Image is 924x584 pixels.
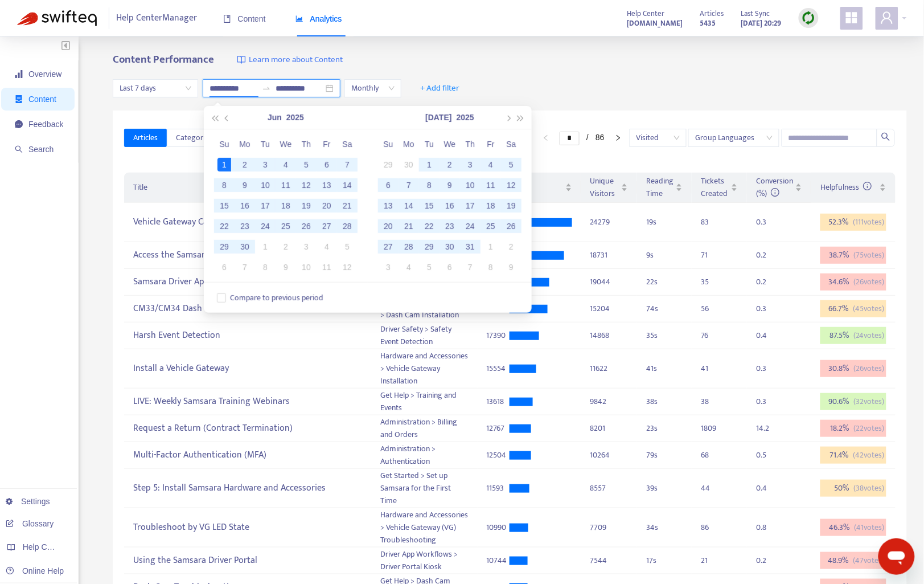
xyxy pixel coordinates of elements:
[214,154,235,175] td: 2025-06-01
[337,134,358,154] th: Sa
[402,158,416,171] div: 30
[484,158,498,171] div: 4
[340,158,354,171] div: 7
[276,134,296,154] th: We
[590,175,619,200] span: Unique Visitors
[28,70,61,79] span: Overview
[299,199,313,213] div: 19
[113,51,214,68] b: Content Performance
[279,260,293,274] div: 9
[402,260,416,274] div: 4
[279,199,293,213] div: 18
[217,158,231,171] div: 1
[484,219,498,233] div: 25
[6,497,50,506] a: Settings
[340,199,354,213] div: 21
[378,257,399,277] td: 2025-08-03
[756,362,779,375] div: 0.3
[820,273,886,291] div: 34.6 %
[17,10,97,26] img: Swifteq
[217,240,231,254] div: 29
[337,195,358,216] td: 2025-06-21
[501,216,521,236] td: 2025-07-26
[443,158,457,171] div: 2
[167,129,221,147] button: Categories
[235,236,255,257] td: 2025-06-30
[214,236,235,257] td: 2025-06-29
[636,129,680,146] span: Visited
[701,362,724,375] div: 41
[320,260,334,274] div: 11
[262,84,271,93] span: to
[881,132,890,141] span: search
[378,236,399,257] td: 2025-07-27
[258,260,272,274] div: 8
[399,236,419,257] td: 2025-07-28
[853,329,884,342] span: ( 24 votes)
[320,240,334,254] div: 4
[340,178,354,192] div: 14
[701,329,724,342] div: 76
[501,236,521,257] td: 2025-08-02
[820,181,872,194] span: Helpfulness
[440,175,460,195] td: 2025-07-09
[133,181,352,194] span: Title
[701,249,724,262] div: 71
[422,158,436,171] div: 1
[28,120,63,129] span: Feedback
[317,195,337,216] td: 2025-06-20
[340,219,354,233] div: 28
[460,195,481,216] td: 2025-07-17
[235,216,255,236] td: 2025-06-23
[15,70,23,78] span: signal
[371,349,478,389] td: Hardware and Accessories > Vehicle Gateway Installation
[399,195,419,216] td: 2025-07-14
[820,327,886,344] div: 87.5 %
[238,178,252,192] div: 9
[381,199,395,213] div: 13
[853,216,884,228] span: ( 111 votes)
[258,158,272,171] div: 3
[481,216,501,236] td: 2025-07-25
[214,195,235,216] td: 2025-06-15
[235,134,255,154] th: Mo
[853,249,884,262] span: ( 75 votes)
[255,257,276,277] td: 2025-07-08
[419,257,440,277] td: 2025-08-05
[255,236,276,257] td: 2025-07-01
[276,216,296,236] td: 2025-06-25
[15,95,23,103] span: container
[381,260,395,274] div: 3
[299,240,313,254] div: 3
[501,154,521,175] td: 2025-07-05
[646,362,683,375] div: 41 s
[317,257,337,277] td: 2025-07-11
[440,154,460,175] td: 2025-07-02
[463,158,477,171] div: 3
[296,216,317,236] td: 2025-06-26
[255,134,276,154] th: Tu
[609,131,627,145] button: right
[217,260,231,274] div: 6
[419,134,440,154] th: Tu
[481,195,501,216] td: 2025-07-18
[28,145,54,154] span: Search
[276,175,296,195] td: 2025-06-11
[124,173,371,203] th: Title
[701,216,724,228] div: 83
[235,257,255,277] td: 2025-07-07
[295,14,342,23] span: Analytics
[484,199,498,213] div: 18
[255,195,276,216] td: 2025-06-17
[299,260,313,274] div: 10
[337,216,358,236] td: 2025-06-28
[504,178,518,192] div: 12
[378,154,399,175] td: 2025-06-29
[820,360,886,377] div: 30.8 %
[756,249,779,262] div: 0.2
[276,236,296,257] td: 2025-07-02
[117,7,198,29] span: Help Center Manager
[337,257,358,277] td: 2025-07-12
[756,174,793,200] span: Conversion (%)
[501,134,521,154] th: Sa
